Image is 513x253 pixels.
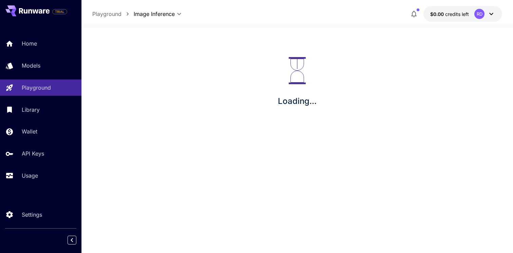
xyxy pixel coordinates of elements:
[22,61,40,70] p: Models
[22,84,51,92] p: Playground
[53,9,67,14] span: TRIAL
[430,11,445,17] span: $0.00
[92,10,121,18] a: Playground
[22,39,37,48] p: Home
[22,211,42,219] p: Settings
[52,7,67,16] span: Add your payment card to enable full platform functionality.
[430,11,469,18] div: $0.00
[68,236,76,245] button: Collapse sidebar
[73,234,81,246] div: Collapse sidebar
[134,10,175,18] span: Image Inference
[278,95,317,107] p: Loading...
[92,10,134,18] nav: breadcrumb
[22,171,38,180] p: Usage
[22,149,44,158] p: API Keys
[22,106,40,114] p: Library
[474,9,484,19] div: RD
[445,11,469,17] span: credits left
[22,127,37,135] p: Wallet
[423,6,502,22] button: $0.00RD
